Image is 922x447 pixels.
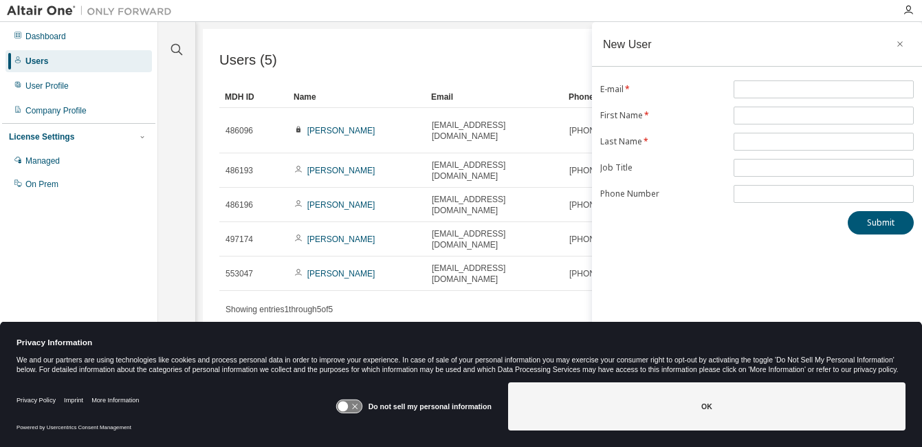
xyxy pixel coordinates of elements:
[25,155,60,166] div: Managed
[226,165,253,176] span: 486193
[600,188,725,199] label: Phone Number
[600,136,725,147] label: Last Name
[25,105,87,116] div: Company Profile
[25,80,69,91] div: User Profile
[7,4,179,18] img: Altair One
[569,199,644,210] span: [PHONE_NUMBER]
[226,199,253,210] span: 486196
[569,234,644,245] span: [PHONE_NUMBER]
[225,86,283,108] div: MDH ID
[226,305,333,314] span: Showing entries 1 through 5 of 5
[848,211,914,235] button: Submit
[219,52,277,68] span: Users (5)
[432,120,557,142] span: [EMAIL_ADDRESS][DOMAIN_NAME]
[569,125,644,136] span: [PHONE_NUMBER]
[9,131,74,142] div: License Settings
[603,39,652,50] div: New User
[25,56,48,67] div: Users
[307,200,375,210] a: [PERSON_NAME]
[25,31,66,42] div: Dashboard
[600,162,725,173] label: Job Title
[226,268,253,279] span: 553047
[432,194,557,216] span: [EMAIL_ADDRESS][DOMAIN_NAME]
[432,263,557,285] span: [EMAIL_ADDRESS][DOMAIN_NAME]
[431,86,558,108] div: Email
[569,268,644,279] span: [PHONE_NUMBER]
[307,235,375,244] a: [PERSON_NAME]
[307,166,375,175] a: [PERSON_NAME]
[307,126,375,135] a: [PERSON_NAME]
[25,179,58,190] div: On Prem
[569,165,644,176] span: [PHONE_NUMBER]
[600,110,725,121] label: First Name
[432,228,557,250] span: [EMAIL_ADDRESS][DOMAIN_NAME]
[294,86,420,108] div: Name
[432,160,557,182] span: [EMAIL_ADDRESS][DOMAIN_NAME]
[307,269,375,279] a: [PERSON_NAME]
[569,86,690,108] div: Phone
[226,234,253,245] span: 497174
[226,125,253,136] span: 486096
[600,84,725,95] label: E-mail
